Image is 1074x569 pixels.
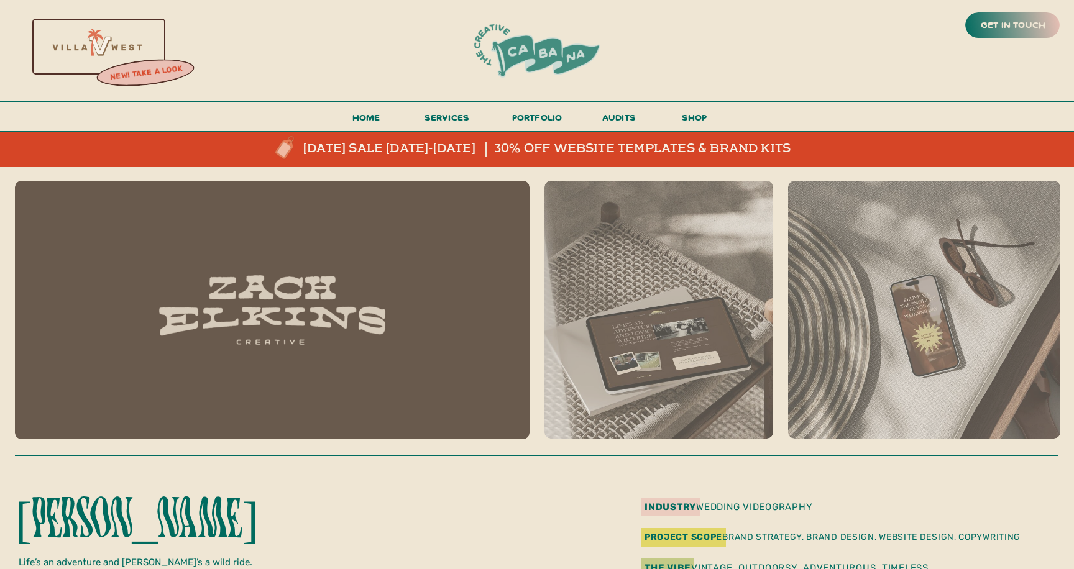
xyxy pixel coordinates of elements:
[645,532,722,542] b: Project Scope
[645,529,1045,548] p: Brand Strategy, Brand Design, Website Design, Copywriting
[425,111,470,123] span: services
[494,142,802,157] a: 30% off website templates & brand kits
[645,501,696,512] b: industry
[978,17,1048,34] a: get in touch
[421,109,473,132] a: services
[347,109,385,132] a: Home
[15,493,286,548] p: [PERSON_NAME]
[664,109,724,131] a: shop
[645,499,925,512] p: wedding videography
[95,61,197,86] a: new! take a look
[600,109,638,131] a: audits
[508,109,566,132] a: portfolio
[303,142,516,157] a: [DATE] sale [DATE]-[DATE]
